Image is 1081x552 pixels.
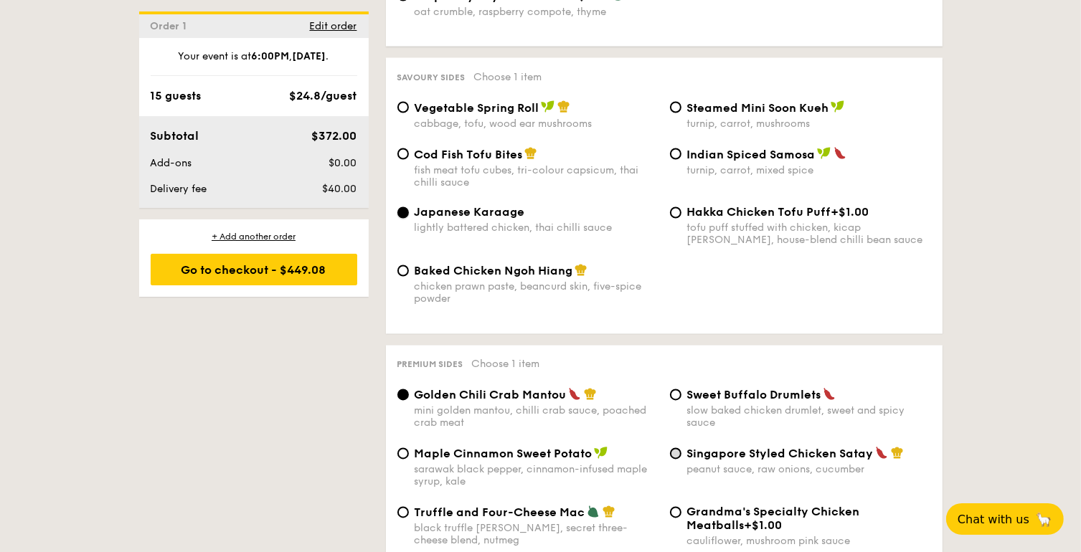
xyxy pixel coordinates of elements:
img: icon-vegan.f8ff3823.svg [817,147,831,160]
input: Hakka Chicken Tofu Puff+$1.00tofu puff stuffed with chicken, kicap [PERSON_NAME], house-blend chi... [670,207,681,219]
input: Truffle and Four-Cheese Macblack truffle [PERSON_NAME], secret three-cheese blend, nutmeg [397,507,409,518]
img: icon-vegan.f8ff3823.svg [831,100,845,113]
input: Steamed Mini Soon Kuehturnip, carrot, mushrooms [670,102,681,113]
div: cabbage, tofu, wood ear mushrooms [415,118,658,130]
div: 15 guests [151,87,202,105]
div: chicken prawn paste, beancurd skin, five-spice powder [415,281,658,305]
input: Cod Fish Tofu Bitesfish meat tofu cubes, tri-colour capsicum, thai chilli sauce [397,148,409,160]
span: Singapore Styled Chicken Satay [687,447,874,461]
img: icon-chef-hat.a58ddaea.svg [584,388,597,401]
input: Singapore Styled Chicken Sataypeanut sauce, raw onions, cucumber [670,448,681,460]
img: icon-spicy.37a8142b.svg [834,147,846,160]
div: slow baked chicken drumlet, sweet and spicy sauce [687,405,931,429]
div: black truffle [PERSON_NAME], secret three-cheese blend, nutmeg [415,523,658,547]
div: turnip, carrot, mixed spice [687,164,931,176]
span: $372.00 [311,129,357,143]
span: Japanese Karaage [415,206,525,219]
div: cauliflower, mushroom pink sauce [687,536,931,548]
span: Add-ons [151,157,192,169]
span: Maple Cinnamon Sweet Potato [415,447,593,461]
span: Hakka Chicken Tofu Puff [687,206,831,219]
img: icon-spicy.37a8142b.svg [875,447,888,460]
span: Chat with us [958,513,1029,526]
span: Sweet Buffalo Drumlets [687,389,821,402]
span: Grandma's Specialty Chicken Meatballs [687,505,860,533]
button: Chat with us🦙 [946,503,1064,535]
div: Your event is at , . [151,49,357,76]
span: Indian Spiced Samosa [687,148,816,161]
span: 🦙 [1035,511,1052,528]
span: Subtotal [151,129,199,143]
img: icon-vegetarian.fe4039eb.svg [587,505,600,518]
span: $0.00 [329,157,357,169]
span: Order 1 [151,20,193,32]
strong: 6:00PM [252,50,290,62]
span: Vegetable Spring Roll [415,101,539,115]
img: icon-vegan.f8ff3823.svg [594,447,608,460]
div: sarawak black pepper, cinnamon-infused maple syrup, kale [415,464,658,488]
img: icon-chef-hat.a58ddaea.svg [524,147,537,160]
div: tofu puff stuffed with chicken, kicap [PERSON_NAME], house-blend chilli bean sauce [687,222,931,247]
img: icon-vegan.f8ff3823.svg [541,100,555,113]
div: + Add another order [151,231,357,242]
div: $24.8/guest [290,87,357,105]
div: peanut sauce, raw onions, cucumber [687,464,931,476]
input: Vegetable Spring Rollcabbage, tofu, wood ear mushrooms [397,102,409,113]
input: Indian Spiced Samosaturnip, carrot, mixed spice [670,148,681,160]
div: Go to checkout - $449.08 [151,254,357,285]
input: Maple Cinnamon Sweet Potatosarawak black pepper, cinnamon-infused maple syrup, kale [397,448,409,460]
span: Cod Fish Tofu Bites [415,148,523,161]
span: Steamed Mini Soon Kueh [687,101,829,115]
img: icon-chef-hat.a58ddaea.svg [575,264,587,277]
span: Golden Chili Crab Mantou [415,389,567,402]
input: Sweet Buffalo Drumletsslow baked chicken drumlet, sweet and spicy sauce [670,389,681,401]
span: Choose 1 item [474,71,542,83]
span: $40.00 [322,183,357,195]
div: mini golden mantou, chilli crab sauce, poached crab meat [415,405,658,429]
div: fish meat tofu cubes, tri-colour capsicum, thai chilli sauce [415,164,658,189]
input: Golden Chili Crab Mantoumini golden mantou, chilli crab sauce, poached crab meat [397,389,409,401]
span: Premium sides [397,360,463,370]
span: Delivery fee [151,183,207,195]
div: turnip, carrot, mushrooms [687,118,931,130]
div: oat crumble, raspberry compote, thyme [415,6,658,18]
img: icon-spicy.37a8142b.svg [823,388,836,401]
input: Grandma's Specialty Chicken Meatballs+$1.00cauliflower, mushroom pink sauce [670,507,681,518]
span: +$1.00 [831,206,869,219]
span: Truffle and Four-Cheese Mac [415,506,585,520]
div: lightly battered chicken, thai chilli sauce [415,222,658,234]
strong: [DATE] [293,50,326,62]
img: icon-chef-hat.a58ddaea.svg [891,447,904,460]
img: icon-chef-hat.a58ddaea.svg [557,100,570,113]
input: Japanese Karaagelightly battered chicken, thai chilli sauce [397,207,409,219]
span: Savoury sides [397,72,466,82]
span: Edit order [310,20,357,32]
span: +$1.00 [745,519,783,533]
span: Choose 1 item [472,358,540,371]
span: Baked Chicken Ngoh Hiang [415,265,573,278]
input: Baked Chicken Ngoh Hiangchicken prawn paste, beancurd skin, five-spice powder [397,265,409,277]
img: icon-chef-hat.a58ddaea.svg [603,505,615,518]
img: icon-spicy.37a8142b.svg [568,388,581,401]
